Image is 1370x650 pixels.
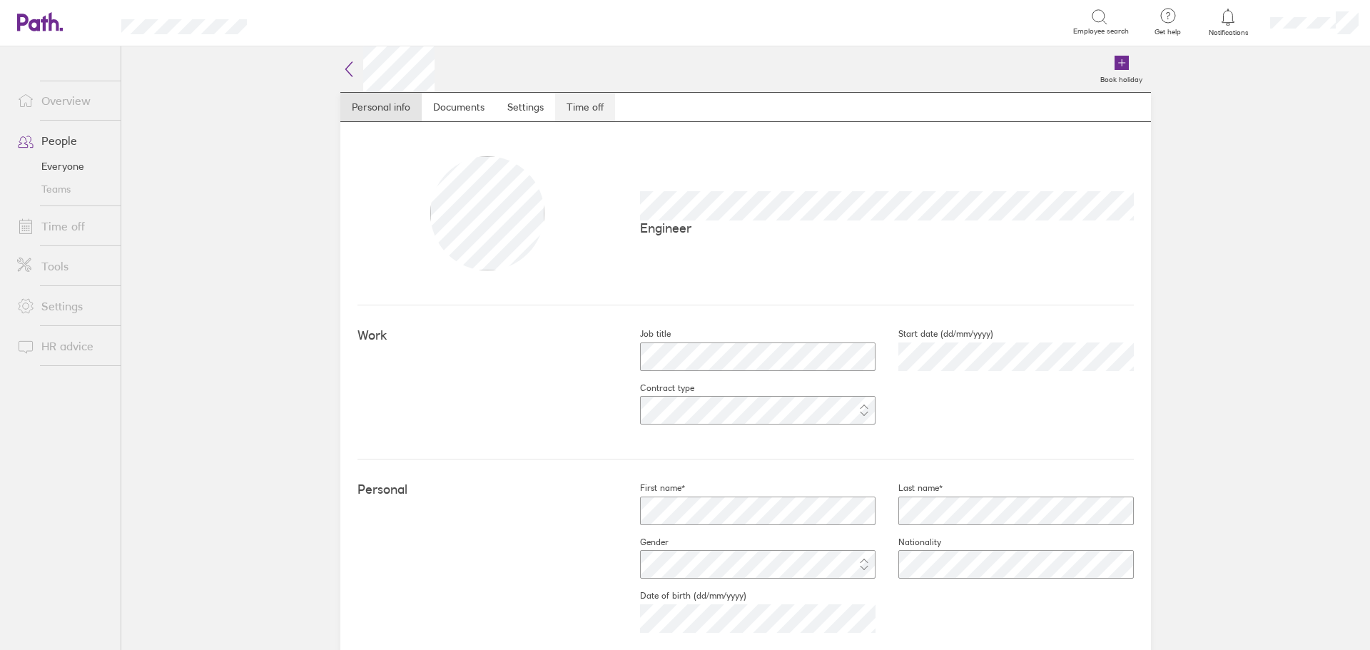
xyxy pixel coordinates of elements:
span: Get help [1145,28,1191,36]
a: Overview [6,86,121,115]
a: Teams [6,178,121,200]
a: Personal info [340,93,422,121]
a: Tools [6,252,121,280]
label: Contract type [617,382,694,394]
a: Notifications [1205,7,1252,37]
span: Employee search [1073,27,1129,36]
h4: Work [357,328,617,343]
div: Search [285,15,322,28]
label: First name* [617,482,685,494]
label: Last name* [876,482,943,494]
a: People [6,126,121,155]
h4: Personal [357,482,617,497]
span: Notifications [1205,29,1252,37]
label: Book holiday [1092,71,1151,84]
label: Gender [617,537,669,548]
a: Time off [6,212,121,240]
label: Start date (dd/mm/yyyy) [876,328,993,340]
label: Nationality [876,537,941,548]
p: Engineer [640,220,1134,235]
a: Time off [555,93,615,121]
label: Job title [617,328,671,340]
a: Documents [422,93,496,121]
a: Settings [6,292,121,320]
label: Date of birth (dd/mm/yyyy) [617,590,746,601]
a: Book holiday [1092,46,1151,92]
a: HR advice [6,332,121,360]
a: Everyone [6,155,121,178]
a: Settings [496,93,555,121]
